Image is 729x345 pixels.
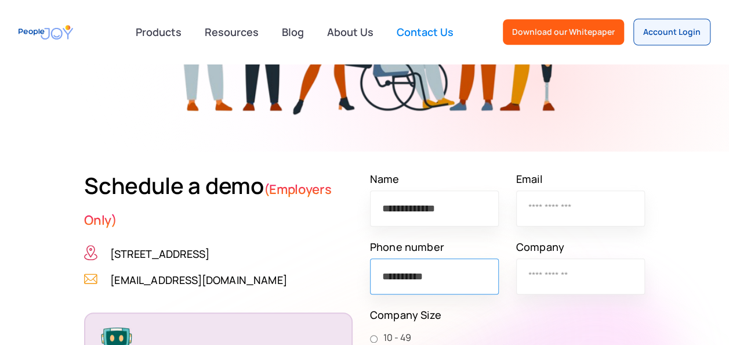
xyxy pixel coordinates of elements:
div: Download our Whitepaper [512,26,615,38]
div: Account Login [643,26,701,38]
p: [STREET_ADDRESS] [110,245,209,263]
img: Icon [84,271,97,286]
a: [EMAIL_ADDRESS][DOMAIN_NAME] [110,271,286,289]
a: Account Login [633,19,710,45]
label: Company Size [370,306,645,324]
a: Download our Whitepaper [503,19,624,45]
label: Phone number [370,238,499,256]
div: Products [129,20,188,44]
label: Email [516,170,645,188]
span: Schedule a demo [84,170,263,201]
input: 10 - 49 [370,335,378,343]
label: Name [370,170,499,188]
a: home [19,19,73,45]
label: Company [516,238,645,256]
a: Blog [275,19,311,45]
a: Resources [198,19,266,45]
a: Contact Us [390,19,460,45]
a: About Us [320,19,380,45]
img: Icon [84,245,97,260]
